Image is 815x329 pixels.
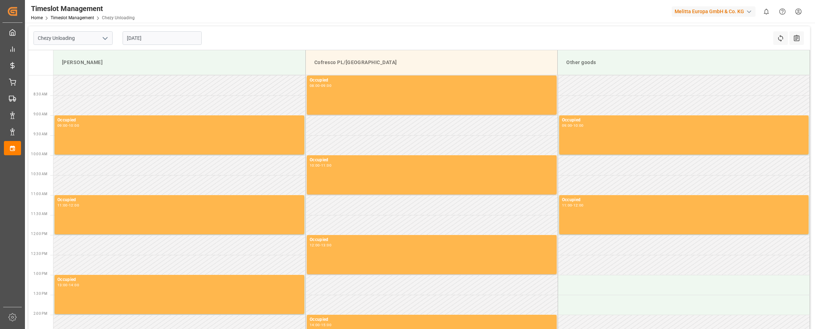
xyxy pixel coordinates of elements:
[57,117,301,124] div: Occupied
[31,172,47,176] span: 10:30 AM
[33,312,47,315] span: 2:00 PM
[563,56,804,69] div: Other goods
[68,204,69,207] div: -
[572,124,573,127] div: -
[57,124,68,127] div: 09:00
[68,124,69,127] div: -
[562,117,806,124] div: Occupied
[573,204,584,207] div: 12:00
[57,276,301,283] div: Occupied
[69,283,79,287] div: 14:00
[57,204,68,207] div: 11:00
[310,316,554,323] div: Occupied
[31,212,47,216] span: 11:30 AM
[310,157,554,164] div: Occupied
[310,323,320,327] div: 14:00
[321,244,331,247] div: 13:00
[310,236,554,244] div: Occupied
[59,56,300,69] div: [PERSON_NAME]
[320,323,321,327] div: -
[33,292,47,296] span: 1:30 PM
[672,6,755,17] div: Melitta Europa GmbH & Co. KG
[99,33,110,44] button: open menu
[562,204,572,207] div: 11:00
[33,112,47,116] span: 9:00 AM
[310,77,554,84] div: Occupied
[562,197,806,204] div: Occupied
[758,4,774,20] button: show 0 new notifications
[320,84,321,87] div: -
[321,323,331,327] div: 15:00
[320,244,321,247] div: -
[310,244,320,247] div: 12:00
[33,31,113,45] input: Type to search/select
[31,152,47,156] span: 10:00 AM
[310,84,320,87] div: 08:00
[31,232,47,236] span: 12:00 PM
[31,192,47,196] span: 11:00 AM
[310,164,320,167] div: 10:00
[69,124,79,127] div: 10:00
[69,204,79,207] div: 12:00
[33,92,47,96] span: 8:30 AM
[672,5,758,18] button: Melitta Europa GmbH & Co. KG
[321,164,331,167] div: 11:00
[31,252,47,256] span: 12:30 PM
[31,15,43,20] a: Home
[31,3,135,14] div: Timeslot Management
[68,283,69,287] div: -
[33,272,47,276] span: 1:00 PM
[562,124,572,127] div: 09:00
[572,204,573,207] div: -
[57,197,301,204] div: Occupied
[51,15,94,20] a: Timeslot Management
[311,56,552,69] div: Cofresco PL/[GEOGRAPHIC_DATA]
[57,283,68,287] div: 13:00
[123,31,202,45] input: DD-MM-YYYY
[321,84,331,87] div: 09:00
[33,132,47,136] span: 9:30 AM
[573,124,584,127] div: 10:00
[774,4,790,20] button: Help Center
[320,164,321,167] div: -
